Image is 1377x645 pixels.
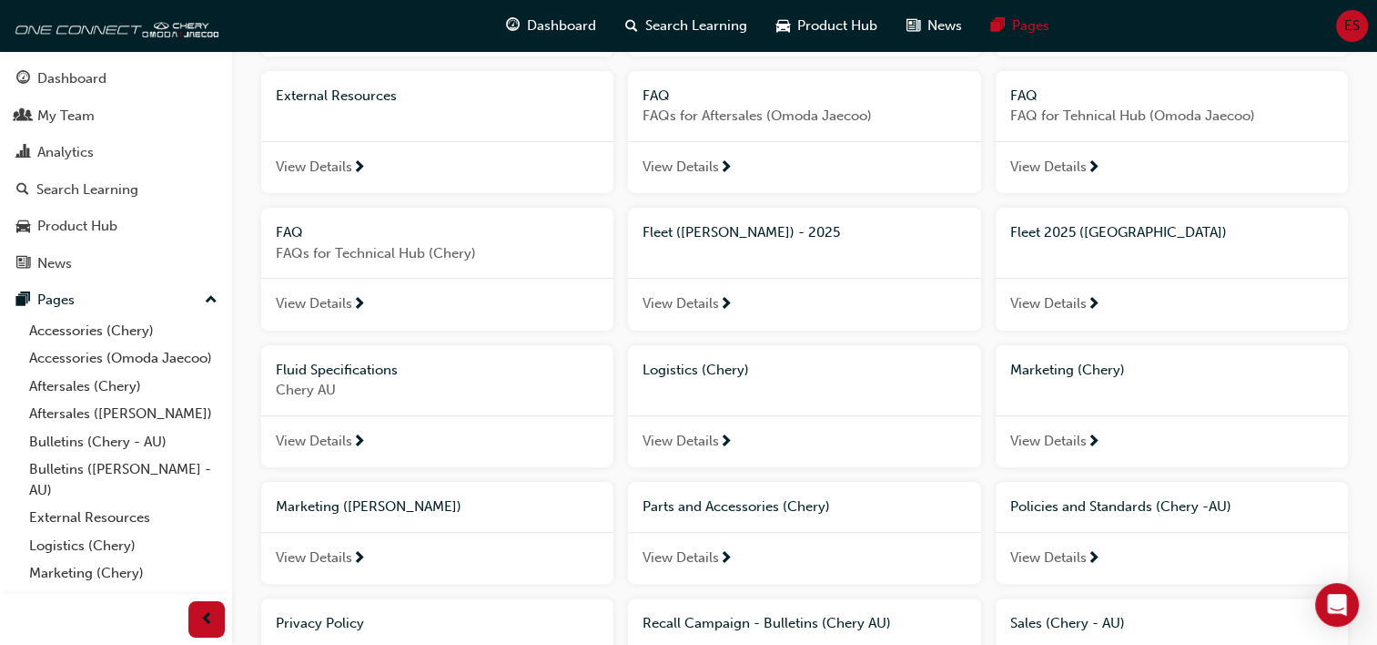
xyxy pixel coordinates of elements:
a: Dashboard [7,62,225,96]
span: View Details [643,157,719,178]
span: Marketing (Chery) [1010,362,1125,378]
span: next-icon [352,435,366,451]
span: View Details [643,431,719,452]
a: Accessories (Omoda Jaecoo) [22,344,225,373]
span: FAQ [1010,87,1038,104]
span: Parts and Accessories (Chery) [643,498,830,515]
span: next-icon [352,551,366,568]
span: next-icon [1087,160,1100,177]
span: next-icon [719,160,733,177]
div: Dashboard [37,68,106,89]
span: up-icon [205,289,218,312]
span: pages-icon [16,292,30,309]
span: Fleet 2025 ([GEOGRAPHIC_DATA]) [1010,224,1227,241]
span: View Details [643,293,719,314]
span: FAQs for Aftersales (Omoda Jaecoo) [643,106,966,127]
a: Policies and Standards (Chery -AU)View Details [996,482,1348,584]
span: Pages [1012,15,1049,36]
span: FAQ [276,224,303,241]
span: Fleet ([PERSON_NAME]) - 2025 [643,224,840,241]
span: View Details [276,548,352,568]
a: FAQFAQs for Technical Hub (Chery)View Details [261,208,613,331]
a: Marketing ([PERSON_NAME])View Details [261,482,613,584]
span: Marketing ([PERSON_NAME]) [276,498,461,515]
a: Fleet ([PERSON_NAME]) - 2025View Details [628,208,980,331]
button: Pages [7,283,225,317]
span: View Details [1010,157,1087,178]
span: View Details [276,157,352,178]
a: News [7,247,225,281]
span: guage-icon [506,15,520,37]
span: next-icon [352,297,366,313]
span: Dashboard [527,15,596,36]
span: Chery AU [276,380,599,401]
span: Logistics (Chery) [643,362,749,378]
span: next-icon [1087,297,1100,313]
div: Product Hub [37,216,117,237]
a: Logistics (Chery)View Details [628,345,980,468]
div: News [37,253,72,274]
span: News [927,15,962,36]
a: FAQFAQ for Tehnical Hub (Omoda Jaecoo)View Details [996,71,1348,194]
span: next-icon [1087,435,1100,451]
span: search-icon [625,15,638,37]
button: ES [1336,10,1368,42]
a: Marketing (Chery) [22,559,225,588]
span: View Details [1010,431,1087,452]
div: Analytics [37,142,94,163]
a: Fluid SpecificationsChery AUView Details [261,345,613,468]
span: search-icon [16,182,29,199]
span: car-icon [776,15,790,37]
a: car-iconProduct Hub [762,7,892,45]
span: next-icon [719,435,733,451]
span: pages-icon [991,15,1005,37]
a: Search Learning [7,173,225,207]
a: Marketing (Chery)View Details [996,345,1348,468]
img: oneconnect [9,7,218,44]
a: Parts and Accessories (Chery)View Details [628,482,980,584]
a: Logistics (Chery) [22,532,225,560]
a: Fleet 2025 ([GEOGRAPHIC_DATA])View Details [996,208,1348,331]
span: Fluid Specifications [276,362,398,378]
a: Aftersales ([PERSON_NAME]) [22,400,225,428]
span: next-icon [352,160,366,177]
span: Search Learning [645,15,747,36]
span: View Details [1010,293,1087,314]
span: Privacy Policy [276,615,364,631]
span: FAQ for Tehnical Hub (Omoda Jaecoo) [1010,106,1333,127]
a: Accessories (Chery) [22,317,225,345]
div: My Team [37,106,95,127]
span: View Details [276,293,352,314]
a: Bulletins (Chery - AU) [22,428,225,456]
a: Bulletins ([PERSON_NAME] - AU) [22,456,225,504]
a: guage-iconDashboard [491,7,611,45]
span: Policies and Standards (Chery -AU) [1010,498,1231,515]
a: External Resources [22,504,225,532]
span: next-icon [719,551,733,568]
span: news-icon [906,15,920,37]
span: people-icon [16,108,30,125]
a: Product Hub [7,210,225,243]
span: next-icon [719,297,733,313]
a: news-iconNews [892,7,977,45]
a: search-iconSearch Learning [611,7,762,45]
span: View Details [276,431,352,452]
span: View Details [643,548,719,568]
span: chart-icon [16,145,30,161]
div: Open Intercom Messenger [1315,583,1359,627]
a: Analytics [7,136,225,169]
div: Search Learning [36,179,138,200]
a: External ResourcesView Details [261,71,613,194]
span: FAQs for Technical Hub (Chery) [276,243,599,264]
a: Aftersales (Chery) [22,373,225,401]
span: guage-icon [16,71,30,87]
span: View Details [1010,548,1087,568]
span: External Resources [276,87,397,104]
span: next-icon [1087,551,1100,568]
span: news-icon [16,256,30,272]
a: Marketing ([PERSON_NAME]) [22,588,225,616]
div: Pages [37,290,75,311]
span: prev-icon [200,609,214,631]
